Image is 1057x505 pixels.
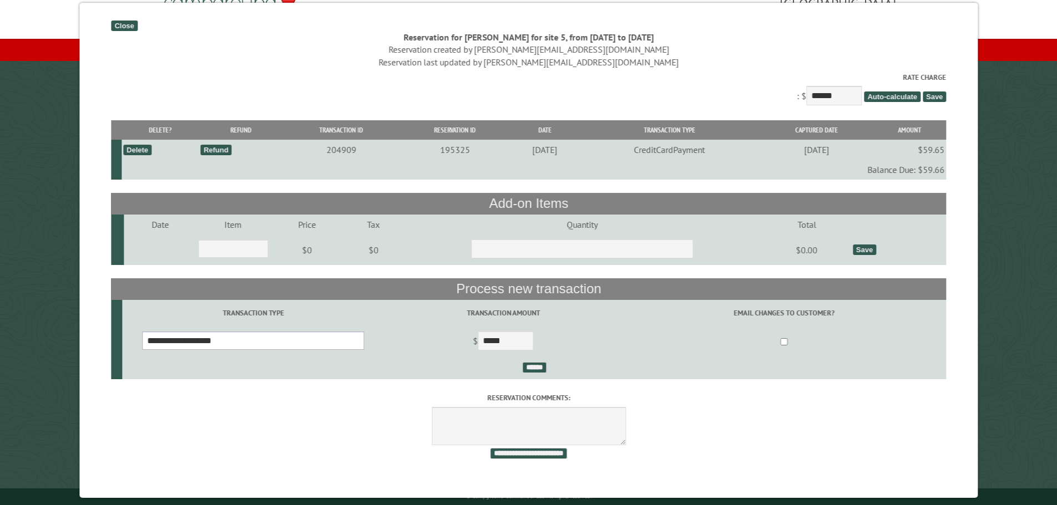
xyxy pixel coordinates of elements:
td: Item [196,215,270,234]
span: Auto-calculate [864,91,921,102]
div: Reservation for [PERSON_NAME] for site 5, from [DATE] to [DATE] [111,31,946,43]
th: Add-on Items [111,193,946,214]
label: Transaction Type [124,308,382,318]
td: CreditCardPayment [579,140,760,160]
label: Rate Charge [111,72,946,83]
div: Save [852,244,876,255]
div: Reservation last updated by [PERSON_NAME][EMAIL_ADDRESS][DOMAIN_NAME] [111,56,946,68]
td: Total [762,215,851,234]
td: Quantity [402,215,762,234]
th: Transaction Type [579,120,760,140]
th: Refund [198,120,283,140]
th: Transaction ID [283,120,399,140]
td: Date [123,215,196,234]
td: $59.65 [873,140,946,160]
label: Transaction Amount [386,308,620,318]
label: Reservation comments: [111,392,946,403]
td: $ [384,327,622,358]
td: $0.00 [762,234,851,266]
th: Date [510,120,579,140]
td: Price [270,215,345,234]
div: : $ [111,72,946,108]
div: Close [111,21,137,31]
th: Process new transaction [111,278,946,299]
small: © Campground Commander LLC. All rights reserved. [466,493,591,500]
label: Email changes to customer? [624,308,944,318]
td: Tax [345,215,402,234]
td: [DATE] [510,140,579,160]
div: Delete [123,145,151,155]
td: $0 [270,234,345,266]
div: Reservation created by [PERSON_NAME][EMAIL_ADDRESS][DOMAIN_NAME] [111,43,946,55]
td: 195325 [399,140,510,160]
th: Reservation ID [399,120,510,140]
th: Delete? [122,120,199,140]
td: $0 [345,234,402,266]
td: Balance Due: $59.66 [122,160,946,180]
th: Amount [873,120,946,140]
td: [DATE] [760,140,873,160]
th: Captured Date [760,120,873,140]
span: Save [923,91,946,102]
div: Refund [200,145,232,155]
td: 204909 [283,140,399,160]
